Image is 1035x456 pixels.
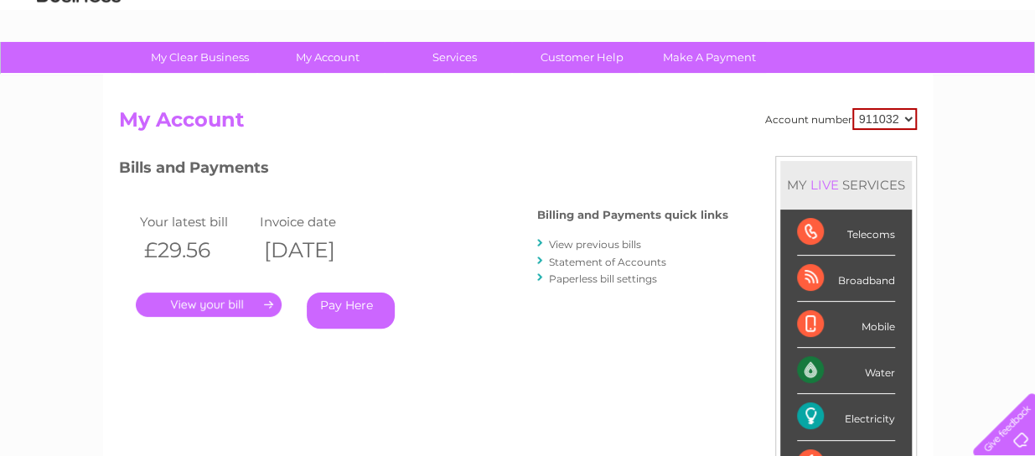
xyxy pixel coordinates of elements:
a: My Clear Business [131,42,269,73]
h4: Billing and Payments quick links [537,209,728,221]
div: Broadband [797,256,895,302]
a: Make A Payment [640,42,779,73]
td: Your latest bill [136,210,256,233]
a: Contact [924,71,965,84]
div: LIVE [807,177,842,193]
a: Customer Help [513,42,651,73]
div: Account number [765,108,917,130]
img: logo.png [36,44,122,95]
div: MY SERVICES [780,161,912,209]
a: Pay Here [307,293,395,329]
td: Invoice date [256,210,376,233]
a: View previous bills [549,238,641,251]
a: Log out [980,71,1019,84]
a: Services [386,42,524,73]
a: Energy [782,71,819,84]
a: Paperless bill settings [549,272,657,285]
a: Water [740,71,772,84]
h3: Bills and Payments [119,156,728,185]
th: £29.56 [136,233,256,267]
div: Water [797,348,895,394]
a: My Account [258,42,396,73]
th: [DATE] [256,233,376,267]
div: Electricity [797,394,895,440]
a: Blog [889,71,913,84]
a: . [136,293,282,317]
div: Mobile [797,302,895,348]
div: Telecoms [797,210,895,256]
h2: My Account [119,108,917,140]
div: Clear Business is a trading name of Verastar Limited (registered in [GEOGRAPHIC_DATA] No. 3667643... [122,9,914,81]
a: Statement of Accounts [549,256,666,268]
a: Telecoms [829,71,879,84]
a: 0333 014 3131 [719,8,835,29]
